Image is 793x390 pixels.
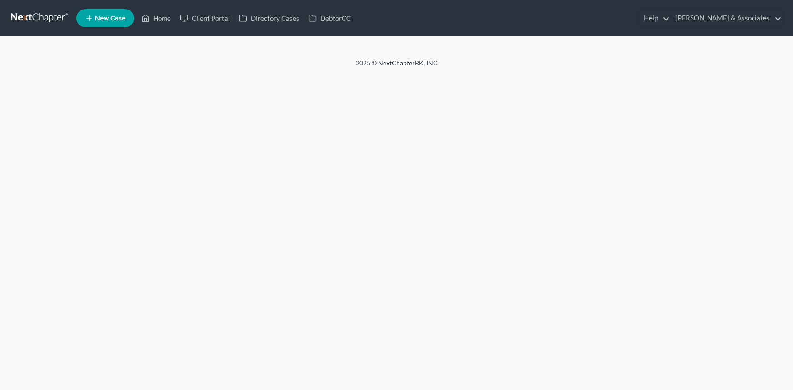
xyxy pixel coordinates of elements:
a: Client Portal [175,10,234,26]
a: [PERSON_NAME] & Associates [671,10,782,26]
a: Directory Cases [234,10,304,26]
new-legal-case-button: New Case [76,9,134,27]
div: 2025 © NextChapterBK, INC [138,59,656,75]
a: Home [137,10,175,26]
a: Help [639,10,670,26]
a: DebtorCC [304,10,355,26]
